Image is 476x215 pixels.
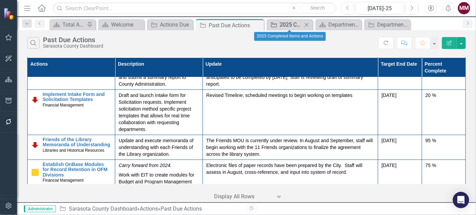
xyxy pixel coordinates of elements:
[31,96,39,104] img: Below Plan
[51,20,85,29] a: Total Actions by Type
[422,160,466,201] td: Double-Click to Edit
[119,92,199,133] p: Draft and launch Intake form for Solicitation requests. Implement solicitation method specific pr...
[119,163,172,168] em: Carry forward from 2024.
[382,138,397,143] span: [DATE]
[43,103,84,107] span: Financial Management
[422,90,466,135] td: Double-Click to Edit
[203,160,378,201] td: Double-Click to Edit
[43,92,111,102] a: Implement Intake Form and Solicitation Templates
[366,20,408,29] a: Department Actions - Budget Report
[140,205,158,212] a: Actions
[301,3,335,13] button: Search
[43,178,84,183] span: Financial Management
[31,141,39,149] img: Below Plan
[28,90,115,135] td: Double-Click to Edit Right Click for Context Menu
[28,135,115,160] td: Double-Click to Edit Right Click for Context Menu
[422,135,466,160] td: Double-Click to Edit
[378,90,422,135] td: Double-Click to Edit
[149,20,191,29] a: Actions Due
[206,162,374,176] p: Electronic files of paper records have been prepared by the City. Staff will assess in August, cr...
[160,20,191,29] div: Actions Due
[358,4,401,13] div: [DATE]-25
[426,137,462,144] div: 95 %
[43,137,111,148] a: Friends of the Library Memoranda of Understanding
[426,92,462,99] div: 20 %
[111,20,143,29] div: Welcome
[356,2,404,14] button: [DATE]-25
[100,20,143,29] a: Welcome
[119,170,199,199] p: Work with EIT to create modules for Budget and Program Management divisions for electronic storag...
[115,160,203,201] td: Double-Click to Edit
[53,2,336,14] input: Search ClearPoint...
[43,44,103,49] div: Sarasota County Dashboard
[206,137,374,158] p: The Friends MOU is currently under review. In August and September, staff will begin working with...
[203,90,378,135] td: Double-Click to Edit
[382,163,397,168] span: [DATE]
[268,20,302,29] a: 2025 Completed Items and Actions
[317,20,360,29] a: Department Snapshot
[161,205,202,212] div: Past Due Actions
[382,93,397,98] span: [DATE]
[43,148,104,153] span: Libraries and Historical Resources
[280,20,302,29] div: 2025 Completed Items and Actions
[28,160,115,201] td: Double-Click to Edit Right Click for Context Menu
[203,135,378,160] td: Double-Click to Edit
[69,205,137,212] a: Sarasota County Dashboard
[31,168,39,177] img: Caution
[115,135,203,160] td: Double-Click to Edit
[43,162,111,178] a: Establish OnBase Modules for Record Retention in OFM Divisions
[62,20,85,29] div: Total Actions by Type
[310,5,325,11] span: Search
[426,162,462,169] div: 75 %
[209,21,262,30] div: Past Due Actions
[59,205,241,213] div: » »
[115,90,203,135] td: Double-Click to Edit
[378,160,422,201] td: Double-Click to Edit
[3,8,15,20] img: ClearPoint Strategy
[43,36,103,44] div: Past Due Actions
[119,137,199,158] p: Update and execute memoranda of understanding with each Friends of the Library organization.
[24,205,56,212] span: Administrator
[458,2,470,14] button: MM
[206,92,374,99] p: Revised Timeline; scheduled meetings to begin working on templates
[378,135,422,160] td: Double-Click to Edit
[453,192,469,208] div: Open Intercom Messenger
[377,20,408,29] div: Department Actions - Budget Report
[328,20,360,29] div: Department Snapshot
[254,32,326,41] div: 2025 Completed Items and Actions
